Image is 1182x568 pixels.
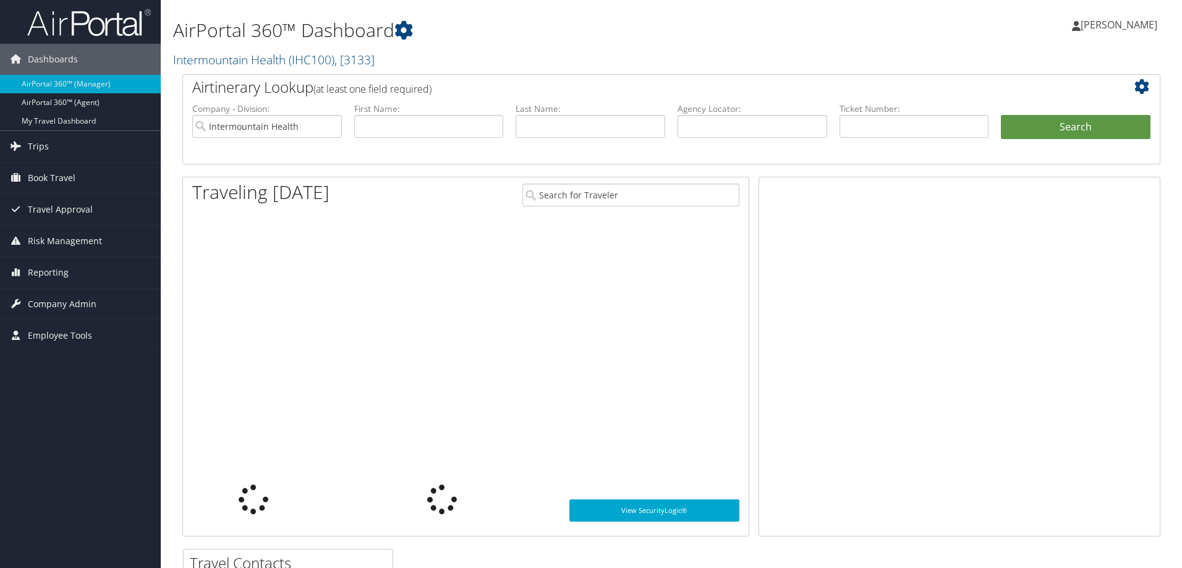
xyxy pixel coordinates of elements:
[334,51,375,68] span: , [ 3133 ]
[522,184,739,206] input: Search for Traveler
[28,257,69,288] span: Reporting
[840,103,989,115] label: Ticket Number:
[354,103,504,115] label: First Name:
[192,103,342,115] label: Company - Division:
[192,77,1069,98] h2: Airtinerary Lookup
[28,163,75,193] span: Book Travel
[28,226,102,256] span: Risk Management
[28,320,92,351] span: Employee Tools
[27,8,151,37] img: airportal-logo.png
[28,194,93,225] span: Travel Approval
[173,17,838,43] h1: AirPortal 360™ Dashboard
[28,289,96,320] span: Company Admin
[313,82,432,96] span: (at least one field required)
[28,44,78,75] span: Dashboards
[173,51,375,68] a: Intermountain Health
[1081,18,1157,32] span: [PERSON_NAME]
[192,179,330,205] h1: Traveling [DATE]
[678,103,827,115] label: Agency Locator:
[1001,115,1150,140] button: Search
[289,51,334,68] span: ( IHC100 )
[516,103,665,115] label: Last Name:
[1072,6,1170,43] a: [PERSON_NAME]
[569,499,739,522] a: View SecurityLogic®
[28,131,49,162] span: Trips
